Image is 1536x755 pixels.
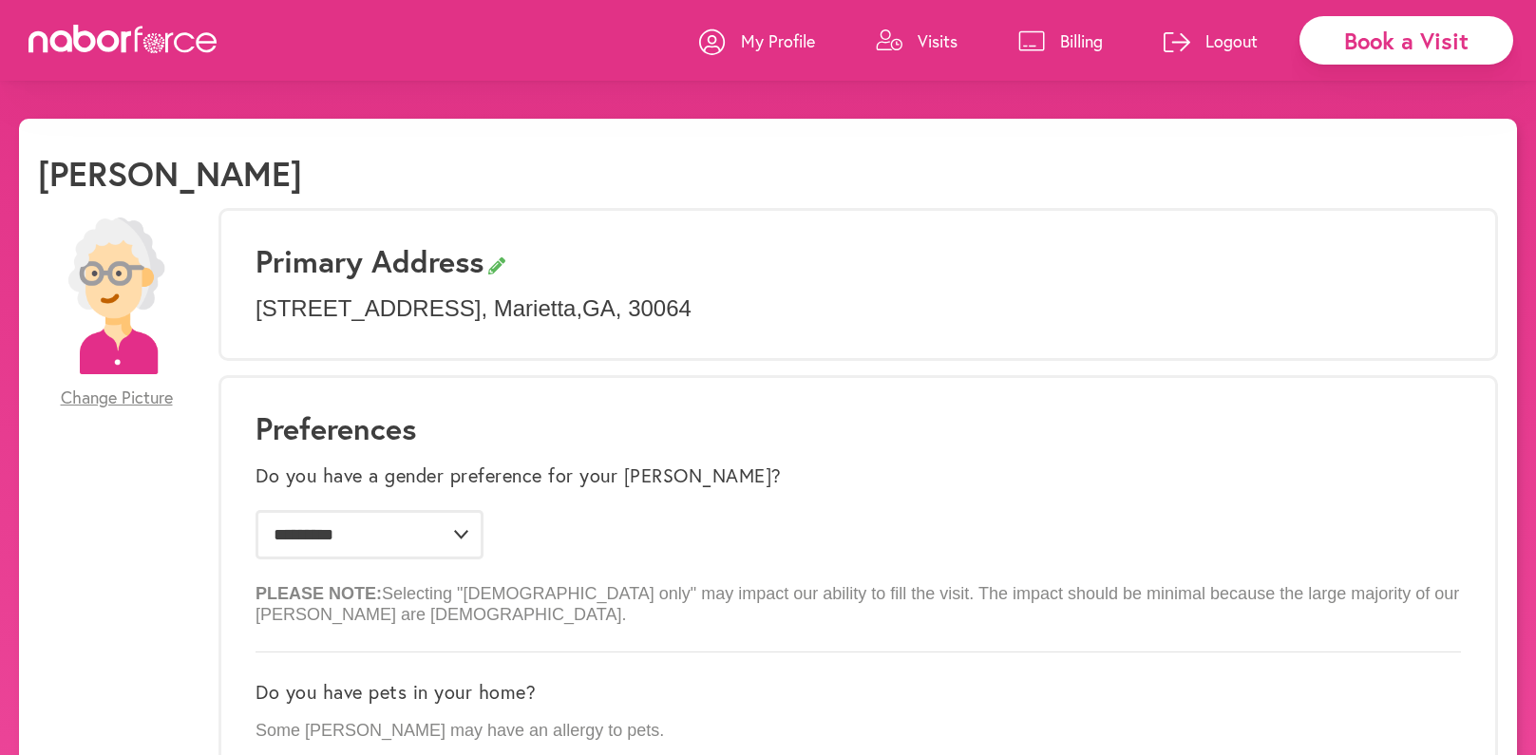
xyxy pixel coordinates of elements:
[256,681,536,704] label: Do you have pets in your home?
[1060,29,1103,52] p: Billing
[61,387,173,408] span: Change Picture
[256,569,1461,625] p: Selecting "[DEMOGRAPHIC_DATA] only" may impact our ability to fill the visit. The impact should b...
[38,153,302,194] h1: [PERSON_NAME]
[1164,12,1258,69] a: Logout
[741,29,815,52] p: My Profile
[1299,16,1513,65] div: Book a Visit
[256,243,1461,279] h3: Primary Address
[256,295,1461,323] p: [STREET_ADDRESS] , Marietta , GA , 30064
[38,217,195,374] img: efc20bcf08b0dac87679abea64c1faab.png
[256,721,1461,742] p: Some [PERSON_NAME] may have an allergy to pets.
[256,464,782,487] label: Do you have a gender preference for your [PERSON_NAME]?
[256,584,382,603] b: PLEASE NOTE:
[1205,29,1258,52] p: Logout
[699,12,815,69] a: My Profile
[256,410,1461,446] h1: Preferences
[876,12,958,69] a: Visits
[918,29,958,52] p: Visits
[1018,12,1103,69] a: Billing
